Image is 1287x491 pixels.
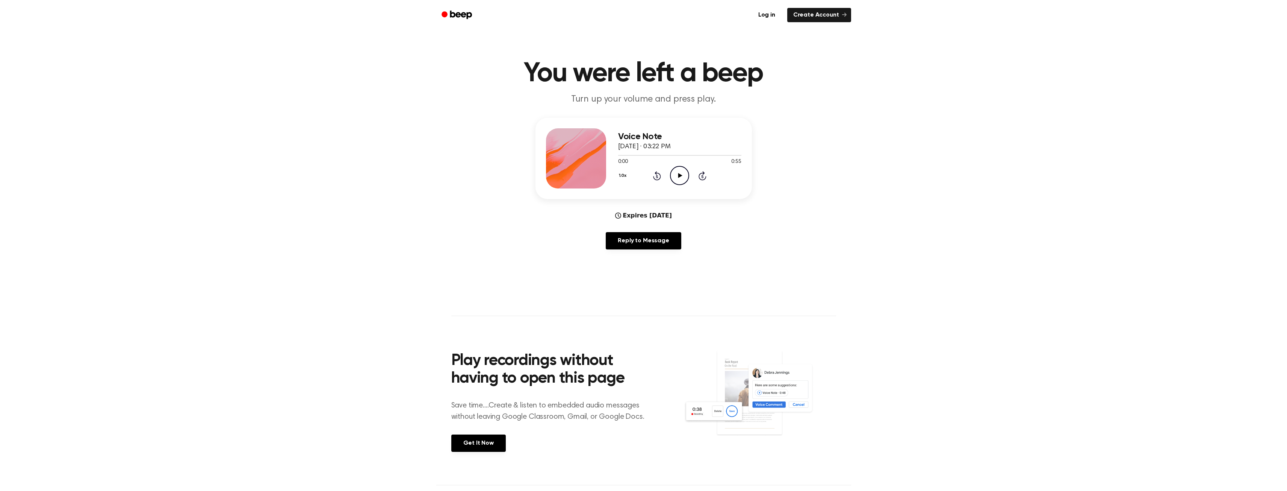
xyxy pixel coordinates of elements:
img: Voice Comments on Docs and Recording Widget [684,350,836,451]
button: 1.0x [618,169,629,182]
span: 0:55 [731,158,741,166]
h3: Voice Note [618,132,741,142]
span: 0:00 [618,158,628,166]
span: [DATE] · 03:22 PM [618,143,671,150]
a: Create Account [787,8,851,22]
p: Turn up your volume and press play. [499,93,788,106]
h1: You were left a beep [451,60,836,87]
h2: Play recordings without having to open this page [451,352,654,388]
a: Beep [436,8,479,23]
p: Save time....Create & listen to embedded audio messages without leaving Google Classroom, Gmail, ... [451,400,654,423]
a: Log in [751,6,783,24]
a: Get It Now [451,435,506,452]
div: Expires [DATE] [615,211,672,220]
a: Reply to Message [606,232,681,249]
